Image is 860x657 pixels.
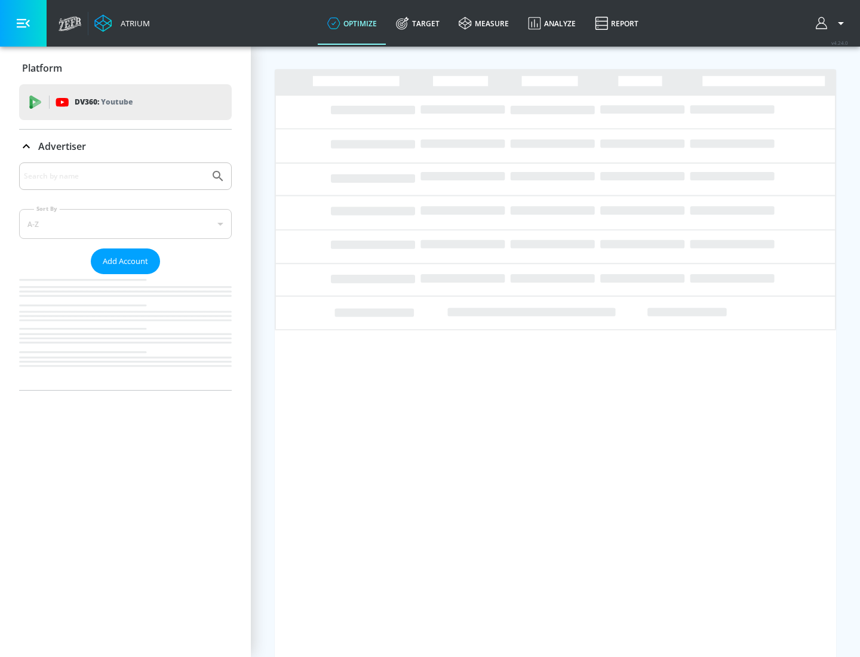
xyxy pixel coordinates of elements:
p: Advertiser [38,140,86,153]
a: optimize [318,2,386,45]
a: Atrium [94,14,150,32]
div: Advertiser [19,130,232,163]
div: DV360: Youtube [19,84,232,120]
p: Platform [22,62,62,75]
nav: list of Advertiser [19,274,232,390]
button: Add Account [91,248,160,274]
div: A-Z [19,209,232,239]
p: Youtube [101,96,133,108]
label: Sort By [34,205,60,213]
div: Atrium [116,18,150,29]
div: Advertiser [19,162,232,390]
div: Platform [19,51,232,85]
a: Analyze [518,2,585,45]
a: measure [449,2,518,45]
p: DV360: [75,96,133,109]
input: Search by name [24,168,205,184]
a: Report [585,2,648,45]
span: v 4.24.0 [831,39,848,46]
span: Add Account [103,254,148,268]
a: Target [386,2,449,45]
